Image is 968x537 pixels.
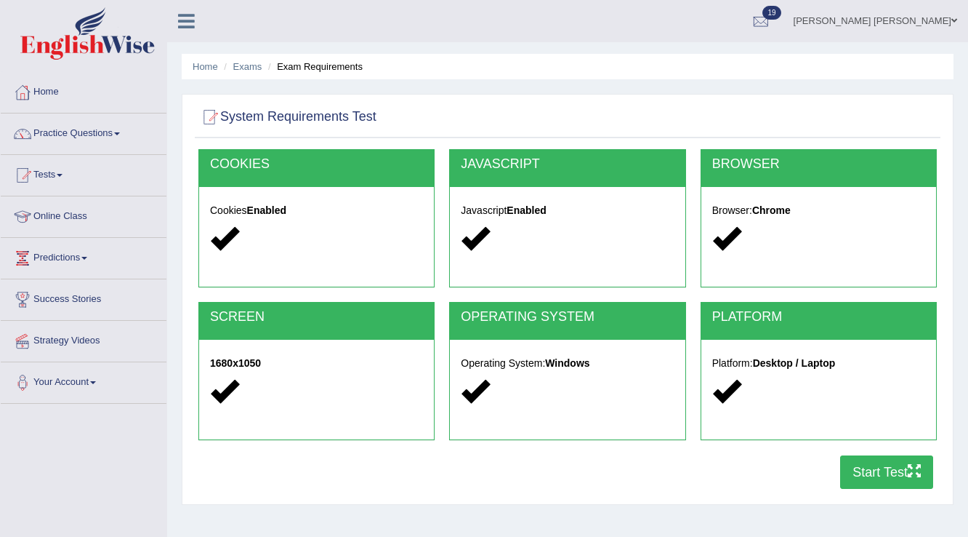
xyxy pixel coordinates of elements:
h2: PLATFORM [712,310,925,325]
h5: Cookies [210,205,423,216]
h5: Browser: [712,205,925,216]
a: Success Stories [1,279,166,316]
h2: System Requirements Test [198,106,376,128]
span: 19 [762,6,781,20]
a: Practice Questions [1,114,166,150]
h2: SCREEN [210,310,423,325]
strong: 1680x1050 [210,357,261,369]
strong: Enabled [507,204,546,216]
a: Predictions [1,238,166,274]
h2: BROWSER [712,157,925,172]
a: Your Account [1,362,166,399]
a: Home [1,72,166,108]
a: Online Class [1,196,166,233]
strong: Chrome [752,204,791,216]
a: Tests [1,155,166,191]
h5: Javascript [461,205,674,216]
strong: Enabled [247,204,286,216]
strong: Desktop / Laptop [753,357,836,369]
h2: COOKIES [210,157,423,172]
h2: JAVASCRIPT [461,157,674,172]
h2: OPERATING SYSTEM [461,310,674,325]
h5: Operating System: [461,358,674,369]
a: Home [193,61,218,72]
h5: Platform: [712,358,925,369]
li: Exam Requirements [265,60,363,73]
button: Start Test [840,456,933,489]
strong: Windows [545,357,589,369]
a: Strategy Videos [1,321,166,357]
a: Exams [233,61,262,72]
